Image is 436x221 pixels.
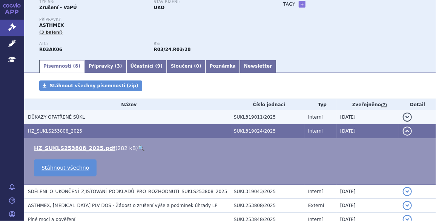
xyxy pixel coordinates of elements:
button: detail [403,201,412,210]
span: (3 balení) [39,30,63,35]
p: ATC: [39,42,146,46]
a: Stáhnout všechny písemnosti (zip) [39,80,142,91]
span: Externí [308,203,324,208]
span: Interní [308,189,323,194]
th: Číslo jednací [230,99,304,110]
p: Přípravky: [39,17,268,22]
td: SUKL319024/2025 [230,124,304,138]
a: 🔍 [138,145,144,151]
td: SUKL319011/2025 [230,110,304,124]
strong: UKO [154,5,165,10]
th: Název [24,99,230,110]
span: 0 [196,63,199,69]
span: Stáhnout všechny písemnosti (zip) [50,83,138,88]
a: Přípravky (3) [84,60,126,73]
span: 8 [75,63,78,69]
a: Sloučení (0) [167,60,206,73]
td: [DATE] [336,199,399,213]
a: HZ_SUKLS253808_2025.pdf [34,145,115,151]
strong: SALMETEROL A FLUTIKASON [39,47,62,52]
a: + [299,1,306,8]
span: HZ_SUKLS253808_2025 [28,128,82,134]
a: Písemnosti (8) [39,60,84,73]
td: [DATE] [336,184,399,199]
button: detail [403,187,412,196]
th: Zveřejněno [336,99,399,110]
li: ( ) [34,144,428,152]
span: DŮKAZY OPATŘENÉ SÚKL [28,114,85,120]
td: [DATE] [336,124,399,138]
span: Interní [308,114,323,120]
button: detail [403,113,412,122]
button: detail [403,127,412,136]
p: RS: [154,42,261,46]
td: SUKL253808/2025 [230,199,304,213]
strong: fixní kombinace flutikason a salmeterol - aerosol, suspenze a roztok, inhal. aplikace [173,47,191,52]
span: 282 kB [118,145,136,151]
th: Detail [399,99,436,110]
span: ASTHMEX, INH PLV DOS - Žádost o zrušení výše a podmínek úhrady LP [28,203,218,208]
strong: Zrušení - VaPÚ [39,5,77,10]
span: Interní [308,128,323,134]
abbr: (?) [381,102,387,108]
a: Poznámka [206,60,240,73]
span: 9 [157,63,160,69]
a: Stáhnout všechno [34,159,97,176]
span: SDĚLENÍ_O_UKONČENÍ_ZJIŠŤOVÁNÍ_PODKLADŮ_PRO_ROZHODNUTÍ_SUKLS253808_2025 [28,189,227,194]
td: [DATE] [336,110,399,124]
a: Účastníci (9) [126,60,167,73]
span: 3 [117,63,120,69]
td: SUKL319043/2025 [230,184,304,199]
div: , [154,42,269,53]
span: ASTHMEX [39,23,64,28]
strong: fixní kombinace léčivých látek salmeterol a flutikason, v lékové formě prášku k inhalaci [154,47,172,52]
th: Typ [304,99,336,110]
a: Newsletter [240,60,276,73]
